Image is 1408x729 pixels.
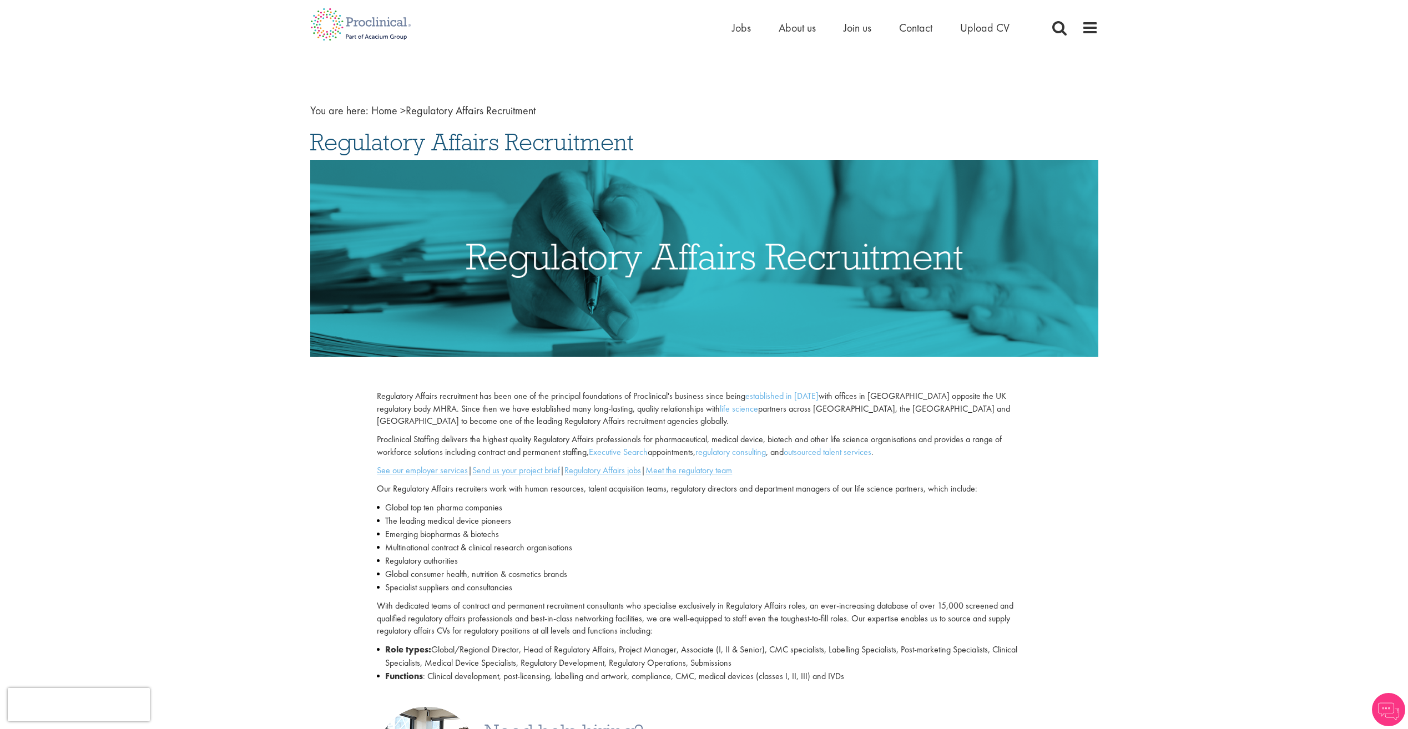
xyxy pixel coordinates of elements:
[377,581,1031,594] li: Specialist suppliers and consultancies
[377,528,1031,541] li: Emerging biopharmas & biotechs
[377,568,1031,581] li: Global consumer health, nutrition & cosmetics brands
[472,464,560,476] a: Send us your project brief
[8,688,150,721] iframe: reCAPTCHA
[377,670,1031,683] li: : Clinical development, post-licensing, labelling and artwork, compliance, CMC, medical devices (...
[377,501,1031,514] li: Global top ten pharma companies
[564,464,641,476] a: Regulatory Affairs jobs
[377,464,468,476] a: See our employer services
[377,433,1031,459] p: Proclinical Staffing delivers the highest quality Regulatory Affairs professionals for pharmaceut...
[732,21,751,35] a: Jobs
[784,446,871,458] a: outsourced talent services
[645,464,732,476] a: Meet the regulatory team
[385,670,423,682] strong: Functions
[310,127,634,157] span: Regulatory Affairs Recruitment
[371,103,397,118] a: breadcrumb link to Home
[779,21,816,35] a: About us
[377,390,1031,428] p: Regulatory Affairs recruitment has been one of the principal foundations of Proclinical's busines...
[589,446,648,458] a: Executive Search
[1372,693,1405,726] img: Chatbot
[844,21,871,35] a: Join us
[377,541,1031,554] li: Multinational contract & clinical research organisations
[371,103,536,118] span: Regulatory Affairs Recruitment
[377,514,1031,528] li: The leading medical device pioneers
[960,21,1010,35] a: Upload CV
[377,483,1031,495] p: Our Regulatory Affairs recruiters work with human resources, talent acquisition teams, regulatory...
[377,464,1031,477] p: | | |
[377,554,1031,568] li: Regulatory authorities
[400,103,406,118] span: >
[745,390,819,402] a: established in [DATE]
[720,403,758,414] a: life science
[695,446,766,458] a: regulatory consulting
[310,160,1098,357] img: Regulatory Affairs Recruitment
[377,643,1031,670] li: Global/Regional Director, Head of Regulatory Affairs, Project Manager, Associate (I, II & Senior)...
[899,21,932,35] a: Contact
[377,600,1031,638] p: With dedicated teams of contract and permanent recruitment consultants who specialise exclusively...
[310,103,369,118] span: You are here:
[385,644,431,655] strong: Role types:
